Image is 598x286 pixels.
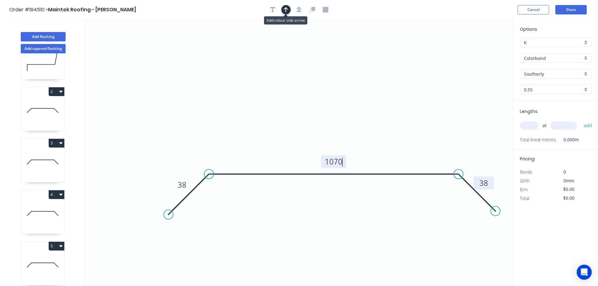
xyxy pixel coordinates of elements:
[524,71,583,77] input: Colour
[48,6,136,13] span: Maintek Roofing - [PERSON_NAME]
[524,55,583,62] input: Material
[264,16,307,24] div: Add colour side arrow
[9,6,48,13] span: Order #194510 >
[555,5,587,14] button: Done
[178,180,186,190] tspan: 38
[520,186,528,192] span: $/m
[563,178,574,184] span: 0mm
[577,265,592,280] div: Open Intercom Messenger
[21,32,66,41] button: Add flashing
[49,242,64,251] button: 5
[520,135,556,144] span: Total lineal metres
[524,39,583,46] input: Price level
[49,190,64,199] button: 4
[21,44,66,53] button: Add tapered flashing
[520,195,529,201] span: Total
[520,169,532,175] span: Bends
[524,86,583,93] input: Thickness
[520,178,530,184] span: Girth
[49,87,64,96] button: 2
[518,5,549,14] button: Cancel
[556,135,579,144] span: 0.000m
[85,19,513,286] svg: 0
[479,178,488,188] tspan: 38
[542,121,547,130] span: at
[520,156,535,162] span: Pricing
[49,139,64,148] button: 3
[325,156,342,167] tspan: 1070
[520,26,537,32] span: Options
[520,108,538,115] span: Lengths
[581,120,595,131] button: add
[563,169,566,175] span: 0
